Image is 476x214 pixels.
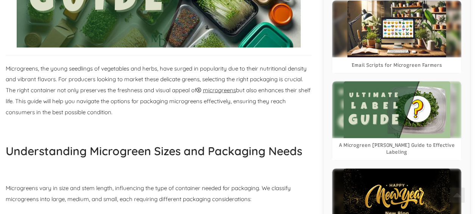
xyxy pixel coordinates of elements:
strong: Understanding Microgreen Sizes and Packaging Needs [6,144,302,158]
a: microgreens [197,87,236,94]
img: A Microgreen Farmer’s Guide to Effective Labeling [343,81,450,138]
a: A Microgreen [PERSON_NAME] Guide to Effective Labeling [336,142,457,156]
span: Microgreens, the young seedlings of vegetables and herbs, have surged in popularity due to their ... [6,65,311,116]
span: Microgreens vary in size and stem length, influencing the type of container needed for packaging.... [6,184,291,203]
span: microgreens [203,87,236,94]
img: Email Scripts for Microgreen Farmers [347,0,446,57]
a: Email Scripts for Microgreen Farmers [352,62,442,69]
